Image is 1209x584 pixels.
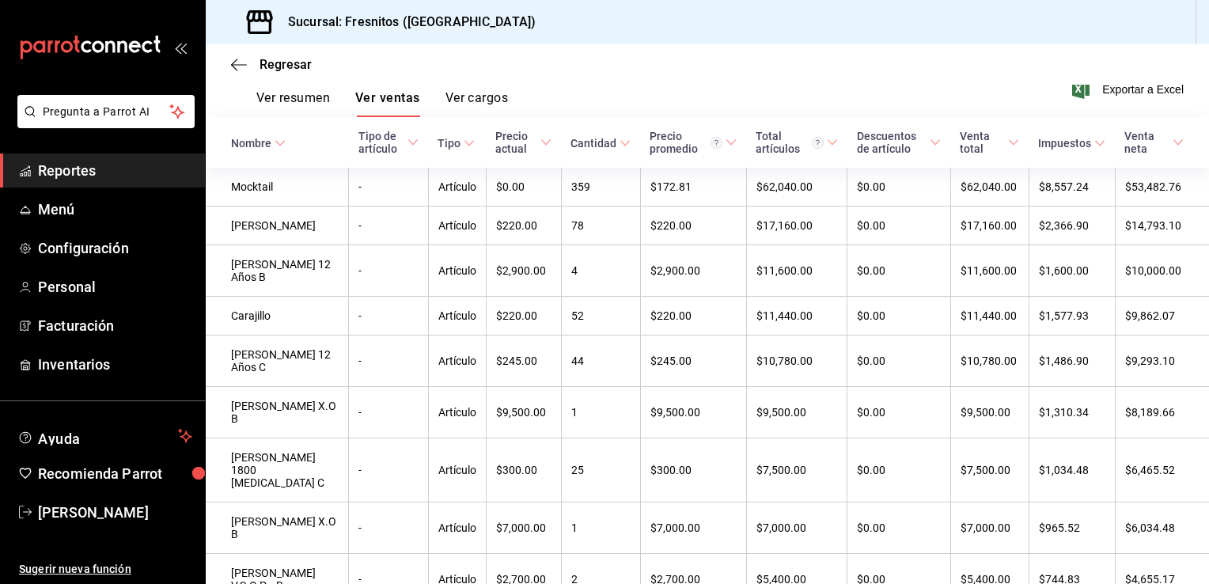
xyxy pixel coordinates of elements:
[1029,207,1115,245] td: $2,366.90
[38,427,172,446] span: Ayuda
[349,336,428,387] td: -
[640,207,746,245] td: $220.00
[206,387,349,438] td: [PERSON_NAME] X.O B
[1115,336,1209,387] td: $9,293.10
[640,168,746,207] td: $172.81
[746,336,847,387] td: $10,780.00
[1029,438,1115,502] td: $1,034.48
[486,245,561,297] td: $2,900.00
[349,438,428,502] td: -
[495,130,537,155] div: Precio actual
[1115,245,1209,297] td: $10,000.00
[640,387,746,438] td: $9,500.00
[950,168,1029,207] td: $62,040.00
[358,130,404,155] div: Tipo de artículo
[1075,80,1184,99] button: Exportar a Excel
[746,438,847,502] td: $7,500.00
[206,438,349,502] td: [PERSON_NAME] 1800 [MEDICAL_DATA] C
[857,130,927,155] div: Descuentos de artículo
[43,104,170,120] span: Pregunta a Parrot AI
[486,207,561,245] td: $220.00
[950,297,1029,336] td: $11,440.00
[561,336,640,387] td: 44
[428,387,486,438] td: Artículo
[960,130,1019,155] span: Venta total
[570,137,616,150] div: Cantidad
[231,137,286,150] span: Nombre
[640,502,746,554] td: $7,000.00
[1124,130,1184,155] span: Venta neta
[847,245,950,297] td: $0.00
[1115,387,1209,438] td: $8,189.66
[231,137,271,150] div: Nombre
[1029,502,1115,554] td: $965.52
[256,90,508,117] div: navigation tabs
[640,438,746,502] td: $300.00
[358,130,419,155] span: Tipo de artículo
[445,90,509,117] button: Ver cargos
[950,336,1029,387] td: $10,780.00
[640,245,746,297] td: $2,900.00
[847,438,950,502] td: $0.00
[561,297,640,336] td: 52
[486,438,561,502] td: $300.00
[847,502,950,554] td: $0.00
[1115,438,1209,502] td: $6,465.52
[640,297,746,336] td: $220.00
[38,199,192,220] span: Menú
[1115,297,1209,336] td: $9,862.07
[570,137,631,150] span: Cantidad
[746,168,847,207] td: $62,040.00
[561,387,640,438] td: 1
[1038,137,1105,150] span: Impuestos
[38,237,192,259] span: Configuración
[206,245,349,297] td: [PERSON_NAME] 12 Años B
[38,276,192,298] span: Personal
[231,57,312,72] button: Regresar
[847,336,950,387] td: $0.00
[746,297,847,336] td: $11,440.00
[428,245,486,297] td: Artículo
[38,160,192,181] span: Reportes
[349,207,428,245] td: -
[1029,387,1115,438] td: $1,310.34
[1124,130,1169,155] div: Venta neta
[206,168,349,207] td: Mocktail
[746,245,847,297] td: $11,600.00
[38,354,192,375] span: Inventarios
[1115,168,1209,207] td: $53,482.76
[561,502,640,554] td: 1
[1029,336,1115,387] td: $1,486.90
[428,297,486,336] td: Artículo
[486,336,561,387] td: $245.00
[486,297,561,336] td: $220.00
[847,297,950,336] td: $0.00
[349,502,428,554] td: -
[1029,245,1115,297] td: $1,600.00
[847,207,950,245] td: $0.00
[486,168,561,207] td: $0.00
[256,90,330,117] button: Ver resumen
[950,207,1029,245] td: $17,160.00
[438,137,475,150] span: Tipo
[1038,137,1091,150] div: Impuestos
[486,502,561,554] td: $7,000.00
[438,137,460,150] div: Tipo
[561,245,640,297] td: 4
[847,387,950,438] td: $0.00
[19,561,192,578] span: Sugerir nueva función
[428,502,486,554] td: Artículo
[349,387,428,438] td: -
[1029,168,1115,207] td: $8,557.24
[950,245,1029,297] td: $11,600.00
[950,387,1029,438] td: $9,500.00
[349,168,428,207] td: -
[561,168,640,207] td: 359
[650,130,722,155] div: Precio promedio
[38,502,192,523] span: [PERSON_NAME]
[561,207,640,245] td: 78
[428,336,486,387] td: Artículo
[486,387,561,438] td: $9,500.00
[857,130,941,155] span: Descuentos de artículo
